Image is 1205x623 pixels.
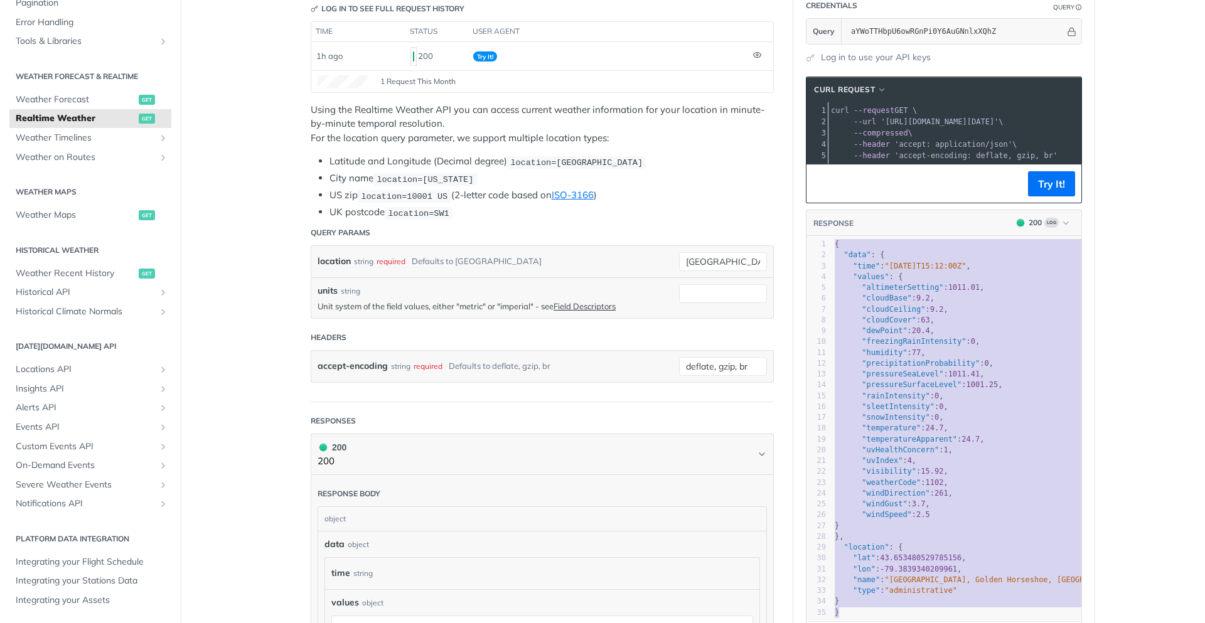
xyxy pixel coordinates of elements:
li: Latitude and Longitude (Decimal degree) [329,154,774,169]
div: 200 [318,440,346,454]
span: Query [813,26,835,37]
span: 0 [939,402,943,411]
a: Integrating your Assets [9,591,171,610]
span: } [835,521,839,530]
div: required [414,357,442,375]
a: Locations APIShow subpages for Locations API [9,360,171,379]
div: Query [1053,3,1074,12]
span: : , [835,380,1002,389]
span: Historical API [16,286,155,299]
button: RESPONSE [813,217,854,230]
a: ISO-3166 [552,189,594,201]
a: Error Handling [9,13,171,32]
svg: Key [311,5,318,13]
div: Query Params [311,227,370,238]
span: : , [835,316,935,324]
span: 261 [935,489,948,498]
span: "snowIntensity" [862,413,929,422]
div: 2 [806,116,828,127]
button: Query [806,19,842,44]
span: location=10001 US [361,191,447,201]
span: --header [854,151,890,160]
span: Weather Timelines [16,132,155,144]
span: Alerts API [16,402,155,414]
span: 63 [921,316,929,324]
span: Weather Recent History [16,267,136,280]
div: object [318,507,763,531]
span: "administrative" [885,586,958,595]
span: - [880,565,884,573]
span: "altimeterSetting" [862,283,943,292]
span: "type" [853,586,880,595]
span: data [324,538,345,551]
div: 4 [806,139,828,150]
span: "name" [853,575,880,584]
span: "uvHealthConcern" [862,445,939,454]
div: 34 [806,596,826,607]
span: get [139,95,155,105]
a: Insights APIShow subpages for Insights API [9,380,171,398]
button: Try It! [1028,171,1075,196]
span: "data" [843,250,870,259]
span: { [835,240,839,248]
div: QueryInformation [1053,3,1082,12]
span: 79.3839340209961 [885,565,958,573]
div: 2 [806,250,826,260]
a: Historical APIShow subpages for Historical API [9,283,171,302]
a: Log in to use your API keys [821,51,931,64]
div: string [341,285,360,297]
span: "lon" [853,565,876,573]
h2: Platform DATA integration [9,533,171,545]
span: : { [835,250,885,259]
span: : , [835,326,935,335]
span: Tools & Libraries [16,35,155,48]
span: 0 [935,413,939,422]
a: Weather TimelinesShow subpages for Weather Timelines [9,129,171,147]
span: --compressed [854,129,908,137]
span: Error Handling [16,16,168,29]
span: Insights API [16,383,155,395]
span: 200 [413,51,414,61]
button: Show subpages for Alerts API [158,403,168,413]
div: 19 [806,434,826,445]
button: cURL Request [810,83,891,96]
span: "temperatureApparent" [862,435,957,444]
span: : , [835,413,944,422]
span: : , [835,337,980,346]
div: 25 [806,499,826,509]
button: Show subpages for Weather Timelines [158,133,168,143]
span: 24.7 [961,435,980,444]
span: Realtime Weather [16,112,136,125]
a: Historical Climate NormalsShow subpages for Historical Climate Normals [9,302,171,321]
div: Headers [311,332,346,343]
span: --url [854,117,876,126]
button: Show subpages for Tools & Libraries [158,36,168,46]
span: : , [835,489,953,498]
span: 77 [912,348,921,357]
span: "uvIndex" [862,456,902,465]
th: status [405,22,468,42]
span: \ [831,140,1017,149]
button: Show subpages for Custom Events API [158,442,168,452]
span: location=SW1 [388,208,449,218]
button: Show subpages for Weather on Routes [158,152,168,162]
h2: Historical Weather [9,245,171,256]
span: "weatherCode" [862,478,921,487]
th: time [311,22,405,42]
div: 5 [806,282,826,293]
div: 23 [806,477,826,488]
span: "lat" [853,553,876,562]
div: 4 [806,272,826,282]
span: : , [835,456,916,465]
span: Integrating your Stations Data [16,575,168,587]
span: : , [835,305,948,314]
span: 1011.41 [948,370,980,378]
span: 200 [1017,219,1024,226]
a: Integrating your Stations Data [9,572,171,590]
button: Show subpages for Notifications API [158,499,168,509]
a: Severe Weather EventsShow subpages for Severe Weather Events [9,476,171,494]
span: "cloudCover" [862,316,916,324]
span: : { [835,272,902,281]
span: --header [854,140,890,149]
span: Notifications API [16,498,155,510]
